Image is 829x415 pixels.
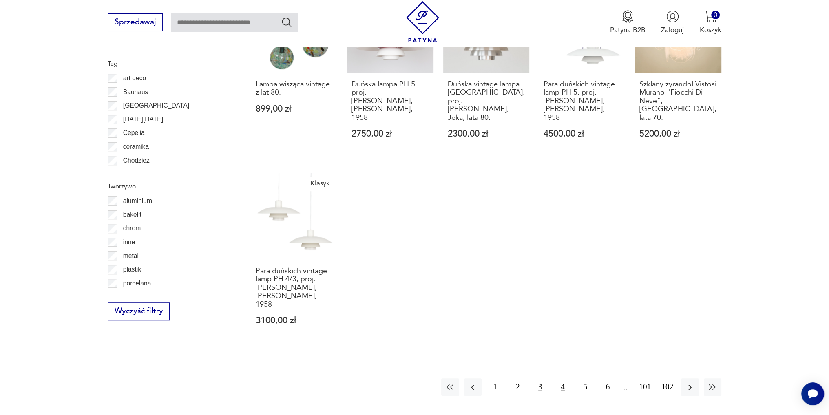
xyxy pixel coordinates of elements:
p: Bauhaus [123,87,148,97]
img: Ikona koszyka [704,10,717,23]
button: 1 [486,378,504,396]
p: Chodzież [123,155,150,166]
p: 899,00 zł [256,105,333,113]
img: Ikonka użytkownika [666,10,679,23]
p: Cepelia [123,128,145,138]
button: Wyczyść filtry [108,302,170,320]
img: Patyna - sklep z meblami i dekoracjami vintage [402,1,443,42]
p: [GEOGRAPHIC_DATA] [123,100,189,111]
p: porcelana [123,278,151,289]
button: 5 [577,378,594,396]
button: Patyna B2B [610,10,646,35]
button: Zaloguj [661,10,684,35]
p: metal [123,251,139,261]
p: ceramika [123,141,149,152]
button: 2 [509,378,526,396]
h3: Szklany żyrandol Vistosi Murano "Fiocchi Di Neve", [GEOGRAPHIC_DATA], lata 70. [639,80,717,122]
p: plastik [123,264,141,275]
button: 102 [659,378,676,396]
p: 2300,00 zł [447,130,525,138]
p: Patyna B2B [610,25,646,35]
p: Tworzywo [108,181,228,192]
img: Ikona medalu [621,10,634,23]
h3: Para duńskich vintage lamp PH 5, proj. [PERSON_NAME], [PERSON_NAME], 1958 [544,80,621,122]
p: [DATE][DATE] [123,114,163,125]
a: KlasykPara duńskich vintage lamp PH 4/3, proj. Poul Henningsen, Louis Poulsen, 1958Para duńskich ... [251,173,337,344]
button: 0Koszyk [700,10,721,35]
p: aluminium [123,196,152,206]
div: 0 [711,11,720,19]
h3: Duńska lampa PH 5, proj. [PERSON_NAME], [PERSON_NAME], 1958 [351,80,429,122]
button: Szukaj [281,16,293,28]
p: Ćmielów [123,169,148,179]
p: porcelit [123,291,144,302]
p: 5200,00 zł [639,130,717,138]
button: 4 [554,378,571,396]
iframe: Smartsupp widget button [801,382,824,405]
a: Ikona medaluPatyna B2B [610,10,646,35]
p: chrom [123,223,141,234]
h3: Para duńskich vintage lamp PH 4/3, proj. [PERSON_NAME], [PERSON_NAME], 1958 [256,267,333,309]
p: bakelit [123,210,141,220]
p: Zaloguj [661,25,684,35]
a: Sprzedawaj [108,20,163,26]
p: 2750,00 zł [351,130,429,138]
button: 6 [599,378,617,396]
button: 101 [636,378,654,396]
p: Koszyk [700,25,721,35]
p: inne [123,237,135,247]
h3: Lampa wisząca vintage z lat 80. [256,80,333,97]
p: art deco [123,73,146,84]
p: 4500,00 zł [544,130,621,138]
p: 3100,00 zł [256,316,333,325]
button: 3 [531,378,549,396]
h3: Duńska vintage lampa [GEOGRAPHIC_DATA], proj. [PERSON_NAME], Jeka, lata 80. [447,80,525,122]
p: Tag [108,58,228,69]
button: Sprzedawaj [108,13,163,31]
